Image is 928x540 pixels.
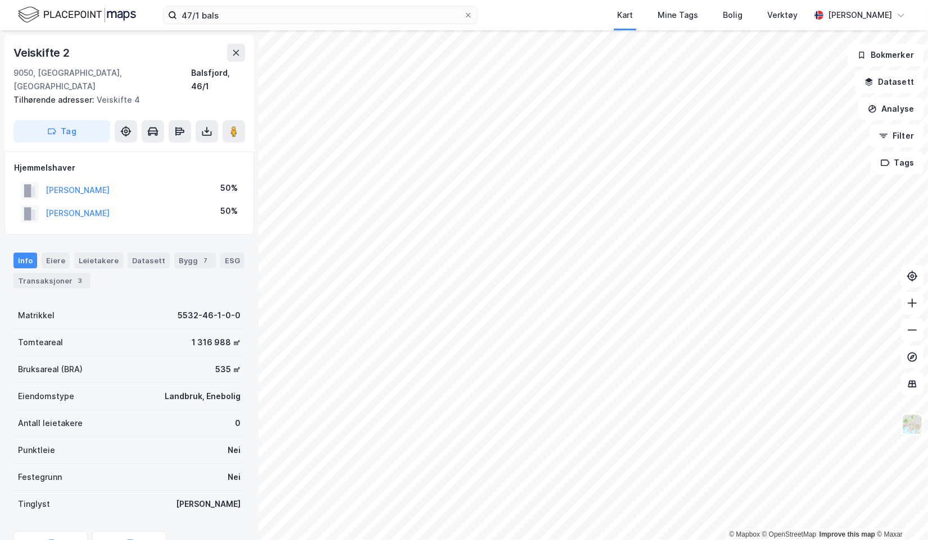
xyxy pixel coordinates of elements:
[192,336,241,349] div: 1 316 988 ㎡
[75,275,86,286] div: 3
[848,44,924,66] button: Bokmerker
[220,204,238,218] div: 50%
[18,443,55,457] div: Punktleie
[74,253,123,268] div: Leietakere
[220,253,245,268] div: ESG
[42,253,70,268] div: Eiere
[174,253,216,268] div: Bygg
[767,8,798,22] div: Verktøy
[18,5,136,25] img: logo.f888ab2527a4732fd821a326f86c7f29.svg
[13,93,236,107] div: Veiskifte 4
[828,8,892,22] div: [PERSON_NAME]
[191,66,245,93] div: Balsfjord, 46/1
[858,98,924,120] button: Analyse
[18,363,83,376] div: Bruksareal (BRA)
[872,486,928,540] div: Kontrollprogram for chat
[18,470,62,484] div: Festegrunn
[762,530,817,538] a: OpenStreetMap
[18,390,74,403] div: Eiendomstype
[128,253,170,268] div: Datasett
[617,8,633,22] div: Kart
[820,530,875,538] a: Improve this map
[13,95,97,104] span: Tilhørende adresser:
[658,8,698,22] div: Mine Tags
[177,7,464,24] input: Søk på adresse, matrikkel, gårdeiere, leietakere eller personer
[228,470,241,484] div: Nei
[165,390,241,403] div: Landbruk, Enebolig
[215,363,241,376] div: 535 ㎡
[18,336,63,349] div: Tomteareal
[13,253,37,268] div: Info
[872,486,928,540] iframe: Chat Widget
[18,309,55,322] div: Matrikkel
[729,530,760,538] a: Mapbox
[200,255,211,266] div: 7
[871,152,924,174] button: Tags
[178,309,241,322] div: 5532-46-1-0-0
[18,417,83,430] div: Antall leietakere
[228,443,241,457] div: Nei
[18,497,50,511] div: Tinglyst
[13,120,110,143] button: Tag
[855,71,924,93] button: Datasett
[14,161,245,175] div: Hjemmelshaver
[176,497,241,511] div: [PERSON_NAME]
[220,181,238,195] div: 50%
[902,414,923,435] img: Z
[235,417,241,430] div: 0
[723,8,743,22] div: Bolig
[870,125,924,147] button: Filter
[13,44,72,62] div: Veiskifte 2
[13,273,90,289] div: Transaksjoner
[13,66,191,93] div: 9050, [GEOGRAPHIC_DATA], [GEOGRAPHIC_DATA]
